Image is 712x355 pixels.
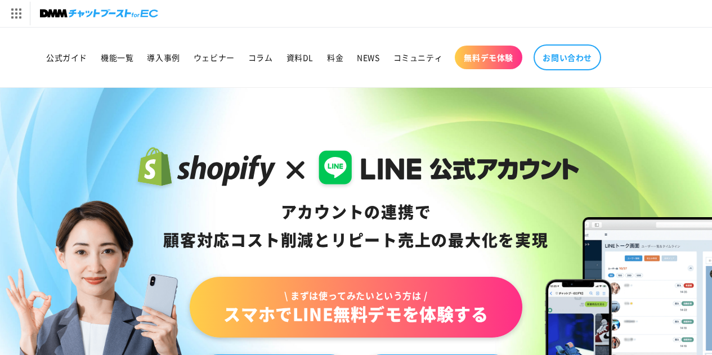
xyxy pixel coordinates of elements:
img: チャットブーストforEC [40,6,158,21]
a: 料金 [320,46,350,69]
a: 機能一覧 [94,46,140,69]
span: 公式ガイド [46,52,87,62]
a: 無料デモ体験 [455,46,522,69]
span: 料金 [327,52,343,62]
span: 導入事例 [147,52,180,62]
a: 公式ガイド [39,46,94,69]
a: \ まずは使ってみたいという方は /スマホでLINE無料デモを体験する [190,277,522,338]
span: 無料デモ体験 [464,52,513,62]
span: コミュニティ [393,52,443,62]
a: NEWS [350,46,386,69]
a: コラム [241,46,280,69]
span: 機能一覧 [101,52,133,62]
span: ウェビナー [194,52,235,62]
img: サービス [2,2,30,25]
span: \ まずは使ってみたいという方は / [223,289,488,302]
span: コラム [248,52,273,62]
span: 資料DL [286,52,314,62]
a: コミュニティ [387,46,450,69]
div: アカウントの連携で 顧客対応コスト削減と リピート売上の 最大化を実現 [133,198,579,254]
a: ウェビナー [187,46,241,69]
a: 導入事例 [140,46,186,69]
span: NEWS [357,52,379,62]
span: お問い合わせ [543,52,592,62]
a: 資料DL [280,46,320,69]
a: お問い合わせ [534,44,601,70]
